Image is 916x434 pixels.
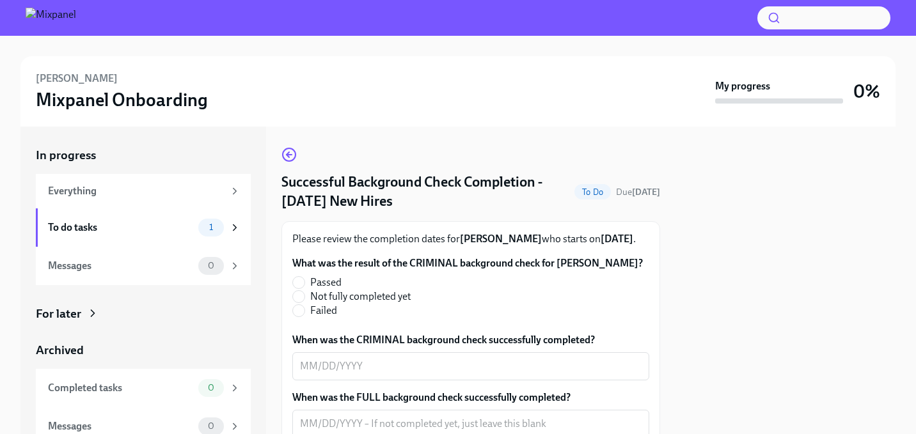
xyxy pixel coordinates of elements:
[310,304,337,318] span: Failed
[48,184,224,198] div: Everything
[200,261,222,270] span: 0
[632,187,660,198] strong: [DATE]
[310,275,342,290] span: Passed
[616,187,660,198] span: Due
[715,79,770,93] strong: My progress
[48,259,193,273] div: Messages
[574,187,611,197] span: To Do
[48,419,193,433] div: Messages
[616,186,660,198] span: August 19th, 2025 09:00
[201,222,221,232] span: 1
[292,232,649,246] p: Please review the completion dates for who starts on .
[36,369,251,407] a: Completed tasks0
[36,147,251,164] a: In progress
[292,333,649,347] label: When was the CRIMINAL background check successfully completed?
[200,421,222,431] span: 0
[36,342,251,359] a: Archived
[36,306,251,322] a: For later
[200,383,222,392] span: 0
[460,233,542,245] strong: [PERSON_NAME]
[601,233,633,245] strong: [DATE]
[853,80,880,103] h3: 0%
[36,174,251,208] a: Everything
[281,173,569,211] h4: Successful Background Check Completion - [DATE] New Hires
[292,256,643,270] label: What was the result of the CRIMINAL background check for [PERSON_NAME]?
[36,306,81,322] div: For later
[36,247,251,285] a: Messages0
[36,208,251,247] a: To do tasks1
[36,88,208,111] h3: Mixpanel Onboarding
[48,221,193,235] div: To do tasks
[36,72,118,86] h6: [PERSON_NAME]
[292,391,649,405] label: When was the FULL background check successfully completed?
[26,8,76,28] img: Mixpanel
[310,290,411,304] span: Not fully completed yet
[48,381,193,395] div: Completed tasks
